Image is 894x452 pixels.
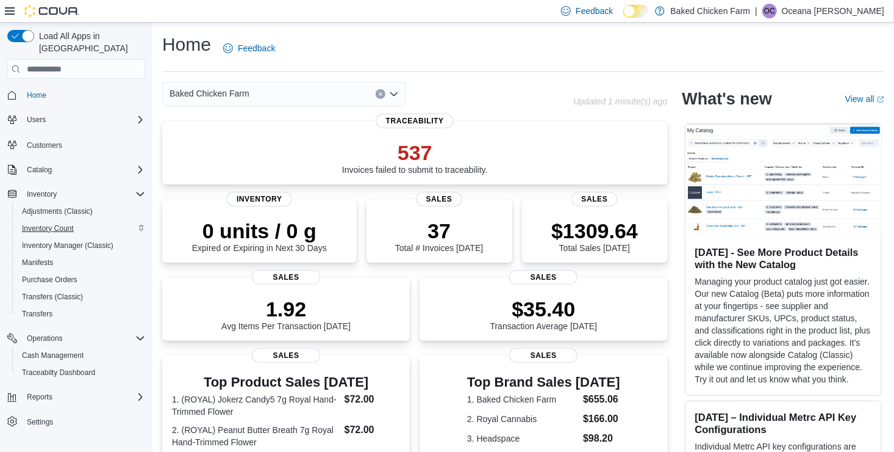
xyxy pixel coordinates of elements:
[22,241,113,250] span: Inventory Manager (Classic)
[192,219,327,253] div: Expired or Expiring in Next 30 Days
[22,112,51,127] button: Users
[490,297,598,331] div: Transaction Average [DATE]
[17,272,82,287] a: Purchase Orders
[2,136,150,153] button: Customers
[12,305,150,323] button: Transfers
[22,224,74,233] span: Inventory Count
[22,137,145,152] span: Customers
[17,365,145,380] span: Traceabilty Dashboard
[27,115,46,125] span: Users
[22,187,62,202] button: Inventory
[252,270,320,285] span: Sales
[227,192,292,206] span: Inventory
[17,290,88,304] a: Transfers (Classic)
[218,36,280,60] a: Feedback
[417,192,462,206] span: Sales
[22,275,77,285] span: Purchase Orders
[17,204,98,219] a: Adjustments (Classic)
[551,219,638,253] div: Total Sales [DATE]
[162,32,211,57] h1: Home
[17,307,57,321] a: Transfers
[345,392,401,407] dd: $72.00
[22,162,57,177] button: Catalog
[2,388,150,406] button: Reports
[22,368,95,377] span: Traceabilty Dashboard
[623,5,649,18] input: Dark Mode
[695,246,871,271] h3: [DATE] - See More Product Details with the New Catalog
[17,290,145,304] span: Transfers (Classic)
[509,348,578,363] span: Sales
[12,203,150,220] button: Adjustments (Classic)
[376,89,385,99] button: Clear input
[467,432,578,445] dt: 3. Headspace
[22,331,68,346] button: Operations
[221,297,351,321] p: 1.92
[27,165,52,175] span: Catalog
[12,271,150,288] button: Purchase Orders
[583,431,620,446] dd: $98.20
[221,297,351,331] div: Avg Items Per Transaction [DATE]
[22,414,145,429] span: Settings
[22,415,58,429] a: Settings
[467,413,578,425] dt: 2. Royal Cannabis
[27,334,63,343] span: Operations
[695,275,871,385] p: Managing your product catalog just got easier. Our new Catalog (Beta) puts more information at yo...
[389,89,399,99] button: Open list of options
[490,297,598,321] p: $35.40
[34,30,145,54] span: Load All Apps in [GEOGRAPHIC_DATA]
[22,88,51,103] a: Home
[27,189,57,199] span: Inventory
[12,364,150,381] button: Traceabilty Dashboard
[764,4,775,18] span: OC
[27,392,52,402] span: Reports
[17,348,145,363] span: Cash Management
[671,4,751,18] p: Baked Chicken Farm
[22,258,53,268] span: Manifests
[509,270,578,285] span: Sales
[12,288,150,305] button: Transfers (Classic)
[22,292,83,302] span: Transfers (Classic)
[12,237,150,254] button: Inventory Manager (Classic)
[22,390,145,404] span: Reports
[467,393,578,406] dt: 1. Baked Chicken Farm
[22,87,145,103] span: Home
[2,330,150,347] button: Operations
[576,5,613,17] span: Feedback
[17,307,145,321] span: Transfers
[877,96,884,103] svg: External link
[17,348,88,363] a: Cash Management
[572,192,618,206] span: Sales
[27,140,62,150] span: Customers
[22,309,52,319] span: Transfers
[22,390,57,404] button: Reports
[2,413,150,431] button: Settings
[782,4,884,18] p: Oceana [PERSON_NAME]
[762,4,777,18] div: Oceana Castro
[22,162,145,177] span: Catalog
[238,42,275,54] span: Feedback
[2,111,150,128] button: Users
[170,86,249,101] span: Baked Chicken Farm
[467,375,620,390] h3: Top Brand Sales [DATE]
[395,219,483,243] p: 37
[12,220,150,237] button: Inventory Count
[12,347,150,364] button: Cash Management
[27,417,53,427] span: Settings
[192,219,327,243] p: 0 units / 0 g
[2,86,150,104] button: Home
[2,161,150,178] button: Catalog
[22,112,145,127] span: Users
[17,255,145,270] span: Manifests
[755,4,757,18] p: |
[22,331,145,346] span: Operations
[172,375,400,390] h3: Top Product Sales [DATE]
[172,424,340,448] dt: 2. (ROYAL) Peanut Butter Breath 7g Royal Hand-Trimmed Flower
[345,423,401,437] dd: $72.00
[22,187,145,202] span: Inventory
[252,348,320,363] span: Sales
[172,393,340,418] dt: 1. (ROYAL) Jokerz Candy5 7g Royal Hand-Trimmed Flower
[17,238,118,253] a: Inventory Manager (Classic)
[17,221,145,236] span: Inventory Count
[551,219,638,243] p: $1309.64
